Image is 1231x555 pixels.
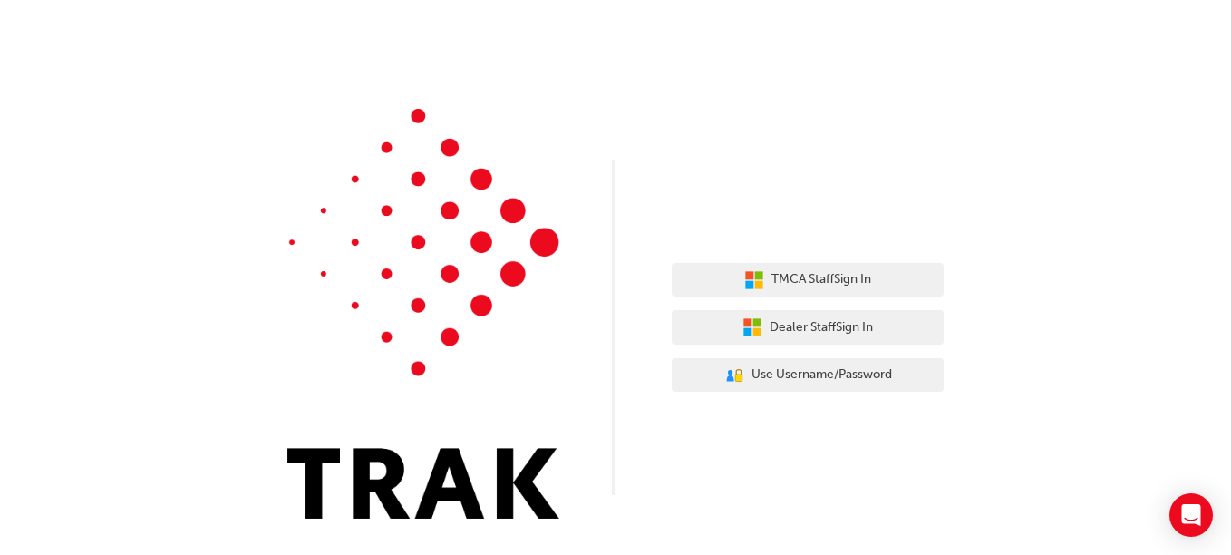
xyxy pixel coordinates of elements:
button: Use Username/Password [672,358,944,393]
img: Trak [287,109,559,519]
button: Dealer StaffSign In [672,310,944,345]
span: TMCA Staff Sign In [771,269,871,290]
span: Use Username/Password [751,365,892,385]
button: TMCA StaffSign In [672,263,944,297]
div: Open Intercom Messenger [1169,493,1213,537]
span: Dealer Staff Sign In [770,317,873,338]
